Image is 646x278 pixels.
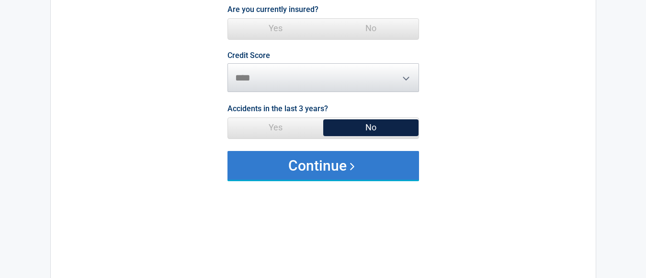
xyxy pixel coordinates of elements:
[227,52,270,59] label: Credit Score
[323,118,419,137] span: No
[227,3,318,16] label: Are you currently insured?
[227,151,419,180] button: Continue
[227,102,328,115] label: Accidents in the last 3 years?
[228,19,323,38] span: Yes
[228,118,323,137] span: Yes
[323,19,419,38] span: No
